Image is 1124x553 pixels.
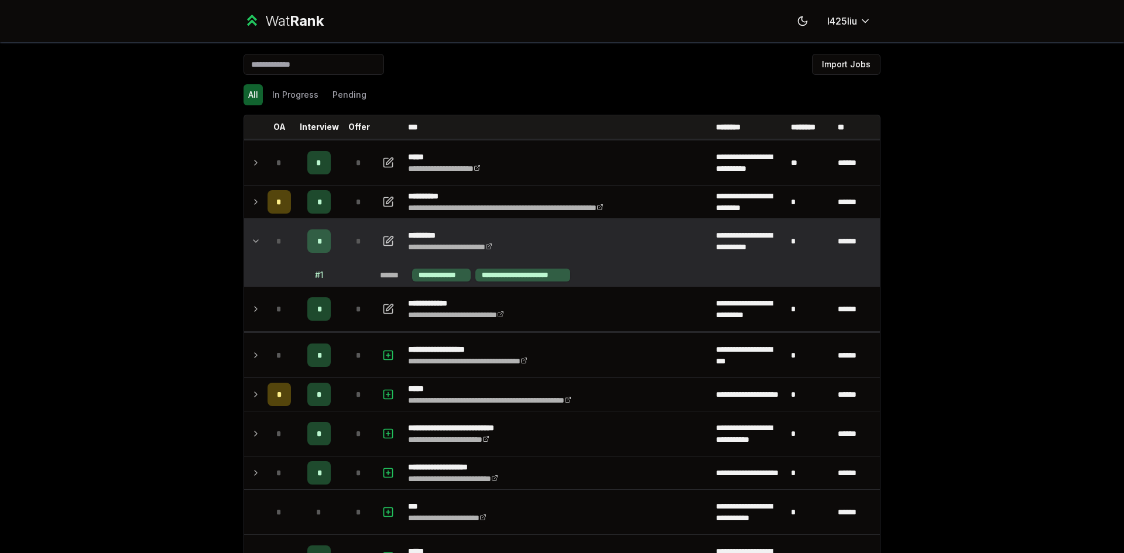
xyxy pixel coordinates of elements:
[244,12,324,30] a: WatRank
[273,121,286,133] p: OA
[268,84,323,105] button: In Progress
[328,84,371,105] button: Pending
[348,121,370,133] p: Offer
[265,12,324,30] div: Wat
[812,54,880,75] button: Import Jobs
[290,12,324,29] span: Rank
[300,121,339,133] p: Interview
[827,14,857,28] span: l425liu
[818,11,880,32] button: l425liu
[244,84,263,105] button: All
[315,269,323,281] div: # 1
